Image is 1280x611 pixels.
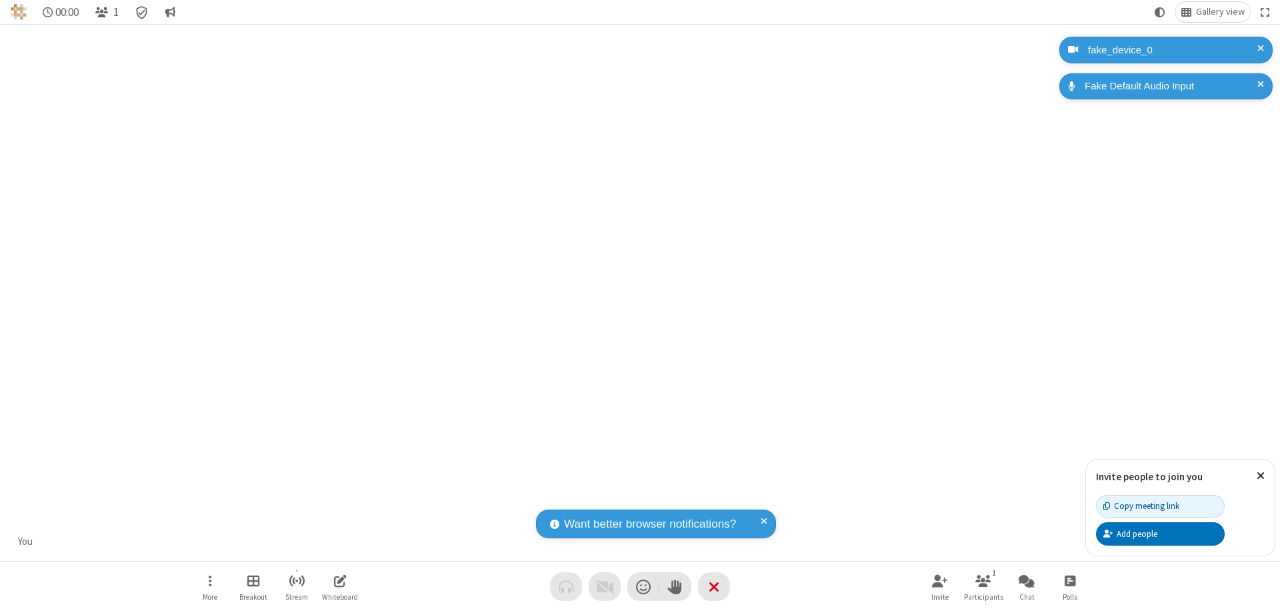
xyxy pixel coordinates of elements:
[322,593,358,601] span: Whiteboard
[931,593,949,601] span: Invite
[659,572,691,601] button: Raise hand
[1050,568,1090,606] button: Open poll
[233,568,273,606] button: Manage Breakout Rooms
[550,572,582,601] button: Audio problem - check your Internet connection or call by phone
[1247,460,1275,492] button: Close popover
[1007,568,1047,606] button: Open chat
[1080,79,1263,94] div: Fake Default Audio Input
[1255,2,1275,22] button: Fullscreen
[1083,43,1263,58] div: fake_device_0
[1103,500,1179,512] div: Copy meeting link
[113,6,119,19] span: 1
[190,568,230,606] button: Open menu
[129,2,155,22] div: Meeting details Encryption enabled
[277,568,317,606] button: Start streaming
[963,568,1003,606] button: Open participant list
[285,593,308,601] span: Stream
[11,4,27,20] img: QA Selenium DO NOT DELETE OR CHANGE
[1096,495,1225,518] button: Copy meeting link
[564,516,736,533] span: Want better browser notifications?
[320,568,360,606] button: Open shared whiteboard
[159,2,181,22] button: Conversation
[627,572,659,601] button: Send a reaction
[589,572,621,601] button: Video
[13,534,38,550] div: You
[1019,593,1035,601] span: Chat
[1175,2,1250,22] button: Change layout
[37,2,85,22] div: Timer
[1096,522,1225,545] button: Add people
[239,593,267,601] span: Breakout
[920,568,960,606] button: Invite participants (⌘+Shift+I)
[203,593,217,601] span: More
[1063,593,1077,601] span: Polls
[989,567,1000,579] div: 1
[1149,2,1171,22] button: Using system theme
[1096,470,1203,483] label: Invite people to join you
[698,572,730,601] button: End or leave meeting
[1196,7,1245,17] span: Gallery view
[964,593,1003,601] span: Participants
[55,6,79,19] span: 00:00
[89,2,124,22] button: Open participant list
